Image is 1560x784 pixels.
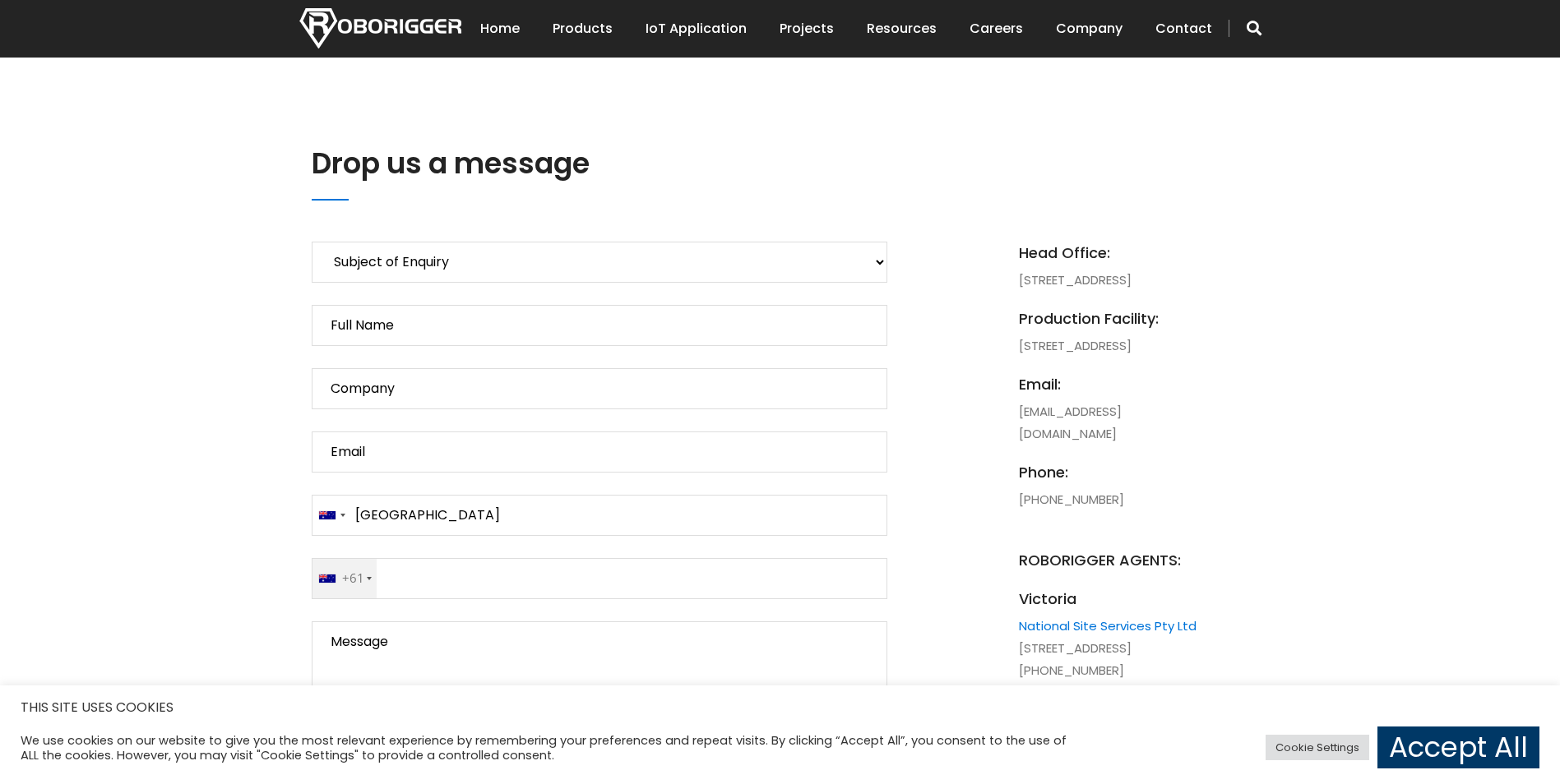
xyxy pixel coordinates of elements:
[1019,617,1197,634] a: National Site Services Pty Ltd
[1019,588,1200,748] li: [STREET_ADDRESS] [PHONE_NUMBER] [PERSON_NAME][EMAIL_ADDRESS][DOMAIN_NAME]
[1019,588,1200,610] span: Victoria
[1019,527,1200,571] span: ROBORIGGER AGENTS:
[299,8,461,48] img: Nortech
[312,496,350,535] div: Australia
[21,733,1084,763] div: We use cookies on our website to give you the most relevant experience by remembering your prefer...
[867,3,937,54] a: Resources
[1019,242,1200,291] li: [STREET_ADDRESS]
[319,559,377,598] div: +61
[780,3,834,54] a: Projects
[1019,373,1200,395] span: email:
[1019,307,1200,330] span: Production Facility:
[553,3,613,54] a: Products
[646,3,747,54] a: IoT Application
[1266,735,1369,760] a: Cookie Settings
[1019,373,1200,445] li: [EMAIL_ADDRESS][DOMAIN_NAME]
[1155,3,1212,54] a: Contact
[480,3,520,54] a: Home
[21,697,1539,718] h5: THIS SITE USES COOKIES
[1019,461,1200,510] li: [PHONE_NUMBER]
[312,559,377,598] div: Australia: +61
[1019,461,1200,483] span: phone:
[1019,242,1200,264] span: Head Office:
[970,3,1023,54] a: Careers
[312,143,1224,183] h2: Drop us a message
[1377,726,1539,768] a: Accept All
[1019,307,1200,357] li: [STREET_ADDRESS]
[1056,3,1123,54] a: Company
